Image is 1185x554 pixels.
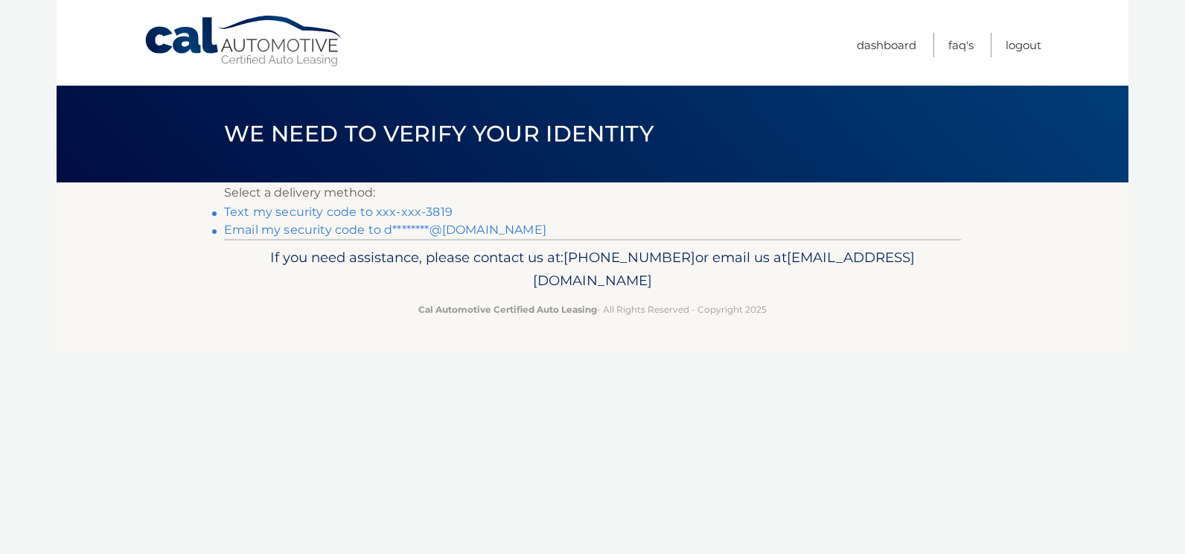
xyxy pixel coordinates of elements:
[234,246,951,293] p: If you need assistance, please contact us at: or email us at
[224,120,654,147] span: We need to verify your identity
[224,182,961,203] p: Select a delivery method:
[857,33,916,57] a: Dashboard
[224,223,546,237] a: Email my security code to d********@[DOMAIN_NAME]
[144,15,345,68] a: Cal Automotive
[234,302,951,317] p: - All Rights Reserved - Copyright 2025
[418,304,597,315] strong: Cal Automotive Certified Auto Leasing
[224,205,453,219] a: Text my security code to xxx-xxx-3819
[563,249,695,266] span: [PHONE_NUMBER]
[948,33,974,57] a: FAQ's
[1006,33,1041,57] a: Logout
